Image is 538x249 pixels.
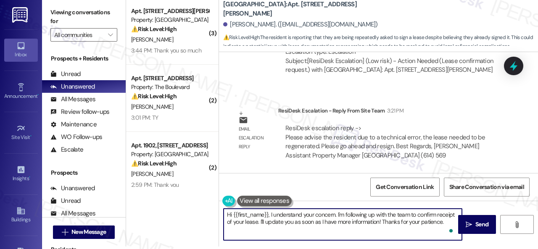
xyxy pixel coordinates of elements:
span: Share Conversation via email [449,183,524,191]
span: Send [475,220,488,229]
div: Prospects + Residents [42,54,126,63]
strong: ⚠️ Risk Level: High [223,34,259,41]
div: 3:21 PM [385,106,403,115]
div: Unanswered [50,82,95,91]
div: WO Follow-ups [50,133,102,142]
div: All Messages [50,209,95,218]
strong: ⚠️ Risk Level: High [131,160,177,167]
i:  [62,229,68,236]
div: ResiDesk escalation reply -> Please advise the resident due to a technical error, the lease neede... [285,124,485,159]
span: [PERSON_NAME] [131,103,173,110]
div: Apt. 1902, [STREET_ADDRESS] [131,141,209,150]
span: [PERSON_NAME] [131,36,173,43]
div: Escalate [50,145,83,154]
div: Apt. [STREET_ADDRESS] [131,74,209,83]
textarea: To enrich screen reader interactions, please activate Accessibility in Grammarly extension settings [224,209,462,240]
span: • [37,92,39,98]
a: Buildings [4,204,38,226]
strong: ⚠️ Risk Level: High [131,25,177,33]
span: : The resident is reporting that they are being repeatedly asked to sign a lease despite believin... [223,33,538,51]
div: [PERSON_NAME]. ([EMAIL_ADDRESS][DOMAIN_NAME]) [223,20,378,29]
span: • [30,133,32,139]
span: • [29,174,30,180]
span: New Message [71,228,106,236]
div: Property: [GEOGRAPHIC_DATA] [131,150,209,159]
strong: ⚠️ Risk Level: High [131,92,177,100]
div: Prospects [42,168,126,177]
div: Property: [GEOGRAPHIC_DATA] [131,16,209,24]
button: Get Conversation Link [370,178,439,197]
button: New Message [53,225,115,239]
a: Insights • [4,163,38,185]
div: ResiDesk Escalation - Reply From Site Team [278,106,506,118]
i:  [108,31,113,38]
div: Review follow-ups [50,107,109,116]
div: Unread [50,70,81,79]
div: Maintenance [50,120,97,129]
input: All communities [54,28,104,42]
a: Inbox [4,39,38,61]
img: ResiDesk Logo [12,7,29,23]
div: All Messages [50,95,95,104]
a: Site Visit • [4,121,38,144]
div: Unread [50,197,81,205]
button: Send [458,215,496,234]
i:  [466,221,472,228]
span: Get Conversation Link [376,183,434,191]
div: Property: The Boulevard [131,83,209,92]
div: Subject: [ResiDesk Escalation] (Low risk) - Action Needed (Lease confirmation request.) with [GEO... [285,57,499,75]
div: 3:01 PM: TY [131,114,158,121]
div: 3:44 PM: Thank you so much [131,47,201,54]
span: [PERSON_NAME] [131,170,173,178]
div: Apt. [STREET_ADDRESS][PERSON_NAME] [131,7,209,16]
button: Share Conversation via email [444,178,530,197]
div: Email escalation reply [239,125,272,152]
div: 2:59 PM: Thank you [131,181,179,189]
i:  [514,221,520,228]
label: Viewing conversations for [50,6,117,28]
div: Unanswered [50,184,95,193]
